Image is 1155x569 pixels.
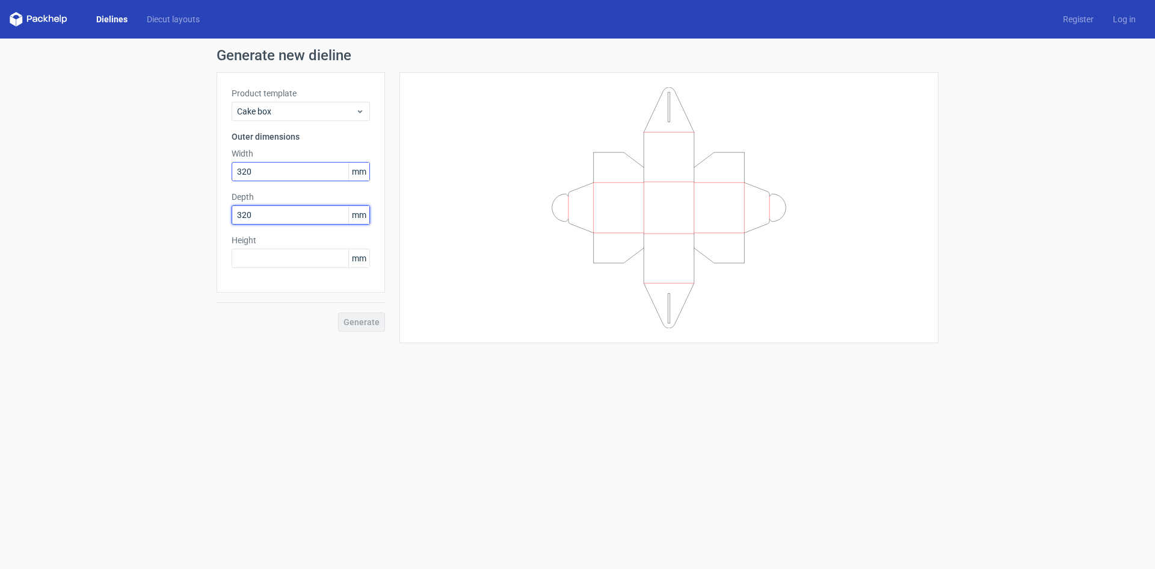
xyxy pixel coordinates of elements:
label: Width [232,148,370,160]
label: Product template [232,87,370,99]
h3: Outer dimensions [232,131,370,143]
a: Dielines [87,13,137,25]
label: Height [232,234,370,246]
span: mm [348,163,369,181]
a: Log in [1103,13,1145,25]
span: Cake box [237,105,356,117]
span: mm [348,206,369,224]
label: Depth [232,191,370,203]
span: mm [348,249,369,267]
a: Diecut layouts [137,13,209,25]
h1: Generate new dieline [217,48,938,63]
a: Register [1053,13,1103,25]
